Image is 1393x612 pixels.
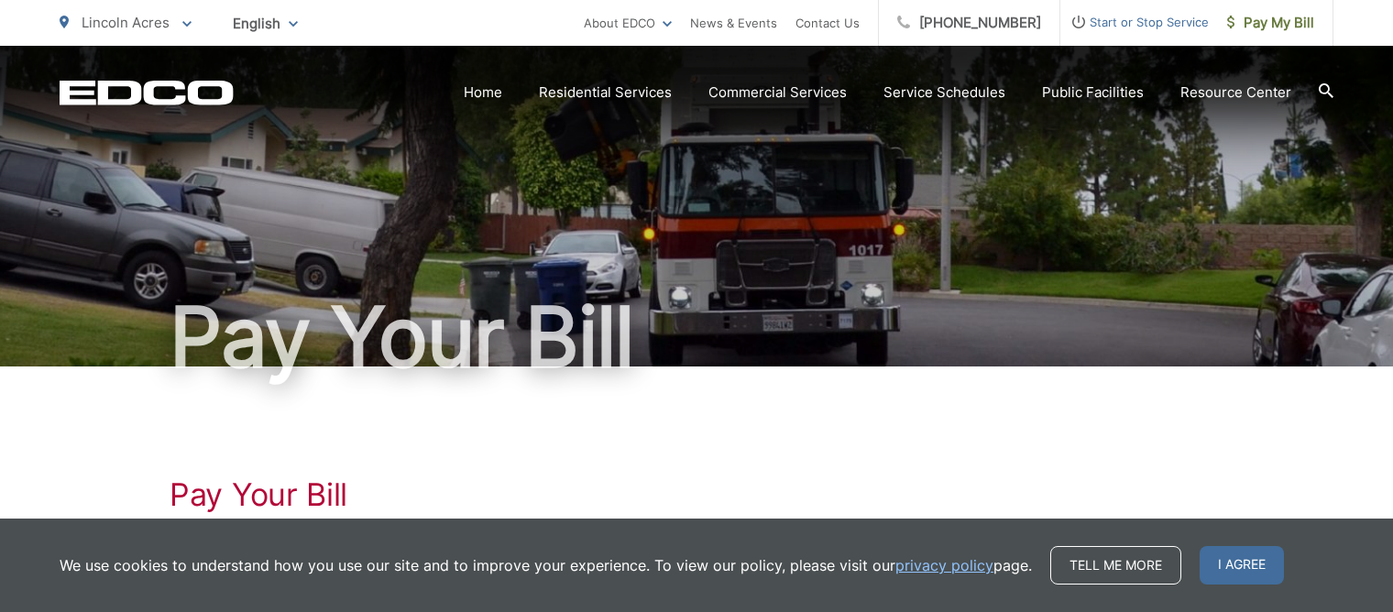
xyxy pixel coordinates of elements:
span: English [219,7,312,39]
h1: Pay Your Bill [60,291,1333,383]
a: Public Facilities [1042,82,1144,104]
a: News & Events [690,12,777,34]
a: Home [464,82,502,104]
a: privacy policy [895,554,993,576]
span: I agree [1200,546,1284,585]
span: Pay My Bill [1227,12,1314,34]
h1: Pay Your Bill [170,476,1223,513]
a: Commercial Services [708,82,847,104]
a: Tell me more [1050,546,1181,585]
a: Resource Center [1180,82,1291,104]
a: About EDCO [584,12,672,34]
p: We use cookies to understand how you use our site and to improve your experience. To view our pol... [60,554,1032,576]
a: EDCD logo. Return to the homepage. [60,80,234,105]
a: Contact Us [795,12,860,34]
a: Residential Services [539,82,672,104]
a: Service Schedules [883,82,1005,104]
span: Lincoln Acres [82,14,170,31]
